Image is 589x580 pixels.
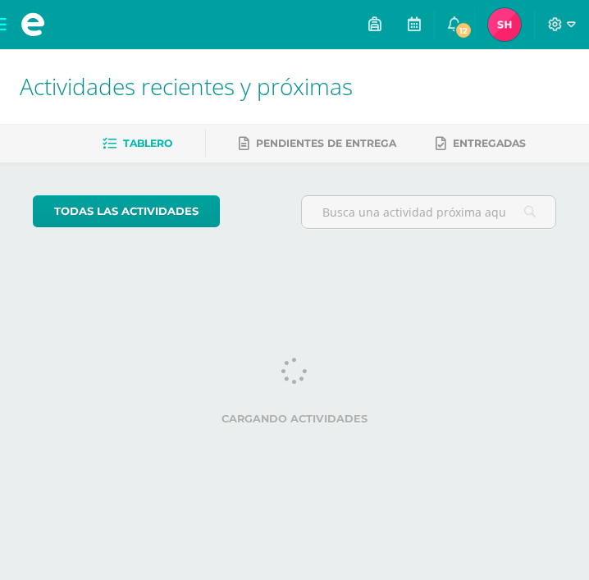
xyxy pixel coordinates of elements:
[488,8,521,41] img: 047348511758a6df144170e077762e2f.png
[302,196,555,228] input: Busca una actividad próxima aquí...
[256,137,396,149] span: Pendientes de entrega
[20,71,353,102] span: Actividades recientes y próximas
[453,137,526,149] span: Entregadas
[103,130,172,157] a: Tablero
[123,137,172,149] span: Tablero
[454,21,473,39] span: 12
[436,130,526,157] a: Entregadas
[33,413,556,425] label: Cargando actividades
[33,195,220,227] a: todas las Actividades
[239,130,396,157] a: Pendientes de entrega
